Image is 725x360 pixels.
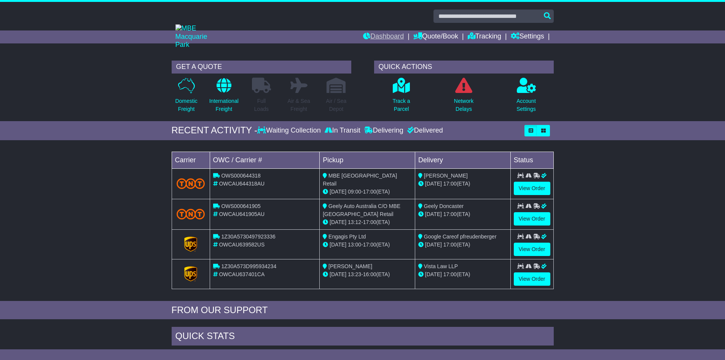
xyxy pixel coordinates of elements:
[172,305,554,316] div: FROM OUR SUPPORT
[221,173,261,179] span: OWS000644318
[219,181,265,187] span: OWCAU644318AU
[468,30,501,43] a: Tracking
[219,271,265,277] span: OWCAU637401CA
[443,242,457,248] span: 17:00
[405,126,443,135] div: Delivered
[323,203,400,217] span: Geely Auto Australia C/O MBE [GEOGRAPHIC_DATA] Retail
[184,237,197,252] img: GetCarrierServiceLogo
[320,152,415,168] td: Pickup
[363,189,376,195] span: 17:00
[330,219,346,225] span: [DATE]
[328,234,366,240] span: Engagis Pty Ltd
[323,173,397,187] span: MBE [GEOGRAPHIC_DATA] Retail
[392,77,410,117] a: Track aParcel
[323,188,412,196] div: - (ETA)
[443,271,457,277] span: 17:00
[374,61,554,74] div: QUICK ACTIONS
[425,211,442,217] span: [DATE]
[418,241,507,249] div: (ETA)
[454,97,473,113] p: Network Delays
[413,30,458,43] a: Quote/Book
[175,24,221,49] img: MBE Macquarie Park
[323,126,362,135] div: In Transit
[221,234,275,240] span: 1Z30A5730497923336
[363,219,376,225] span: 17:00
[330,189,346,195] span: [DATE]
[514,243,550,256] a: View Order
[425,242,442,248] span: [DATE]
[210,152,320,168] td: OWC / Carrier #
[221,263,276,269] span: 1Z30A573D995934234
[363,242,376,248] span: 17:00
[516,97,536,113] p: Account Settings
[443,181,457,187] span: 17:00
[330,271,346,277] span: [DATE]
[510,152,553,168] td: Status
[175,97,197,113] p: Domestic Freight
[328,263,372,269] span: [PERSON_NAME]
[363,30,404,43] a: Dashboard
[326,97,347,113] p: Air / Sea Depot
[514,182,550,195] a: View Order
[172,152,210,168] td: Carrier
[209,97,239,113] p: International Freight
[424,234,497,240] span: Google Careof pfreudenberger
[425,181,442,187] span: [DATE]
[257,126,322,135] div: Waiting Collection
[514,272,550,286] a: View Order
[514,212,550,226] a: View Order
[221,203,261,209] span: OWS000641905
[424,263,458,269] span: Vista Law LLP
[323,270,412,278] div: - (ETA)
[175,77,198,117] a: DomesticFreight
[288,97,310,113] p: Air & Sea Freight
[348,242,361,248] span: 13:00
[424,173,468,179] span: [PERSON_NAME]
[184,266,197,282] img: GetCarrierServiceLogo
[348,189,361,195] span: 09:00
[424,203,464,209] span: Geely Doncaster
[454,77,474,117] a: NetworkDelays
[348,271,361,277] span: 13:23
[415,152,510,168] td: Delivery
[363,271,376,277] span: 16:00
[177,209,205,219] img: TNT_Domestic.png
[362,126,405,135] div: Delivering
[209,77,239,117] a: InternationalFreight
[323,218,412,226] div: - (ETA)
[172,61,351,74] div: GET A QUOTE
[177,178,205,189] img: TNT_Domestic.png
[219,242,265,248] span: OWCAU639582US
[443,211,457,217] span: 17:00
[348,219,361,225] span: 13:12
[425,271,442,277] span: [DATE]
[172,125,258,136] div: RECENT ACTIVITY -
[516,77,536,117] a: AccountSettings
[511,30,544,43] a: Settings
[219,211,265,217] span: OWCAU641905AU
[418,210,507,218] div: (ETA)
[323,241,412,249] div: - (ETA)
[172,327,554,347] div: Quick Stats
[252,97,271,113] p: Full Loads
[418,270,507,278] div: (ETA)
[330,242,346,248] span: [DATE]
[392,97,410,113] p: Track a Parcel
[418,180,507,188] div: (ETA)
